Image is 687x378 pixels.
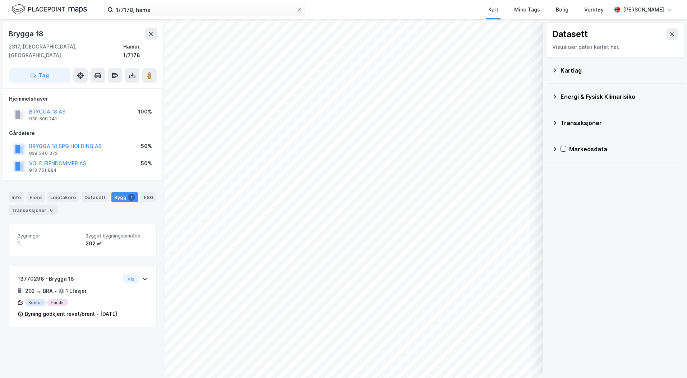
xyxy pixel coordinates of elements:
[11,3,87,16] img: logo.f888ab2527a4732fd821a326f86c7f29.svg
[138,107,152,116] div: 100%
[141,192,156,202] div: ESG
[488,5,498,14] div: Kart
[141,159,152,168] div: 50%
[561,92,678,101] div: Energi & Fysisk Klimarisiko
[82,192,109,202] div: Datasett
[18,233,80,239] span: Bygninger
[9,205,58,215] div: Transaksjoner
[552,28,588,40] div: Datasett
[556,5,568,14] div: Bolig
[29,116,57,122] div: 930 508 241
[66,287,87,295] div: 1 Etasjer
[27,192,45,202] div: Eiere
[25,310,117,318] div: Byning godkjent revet/brent - [DATE]
[623,5,664,14] div: [PERSON_NAME]
[123,42,157,60] div: Hamar, 1/7178
[552,43,678,51] div: Visualiser data i kartet her.
[651,344,687,378] iframe: Chat Widget
[123,275,139,283] button: Vis
[9,94,156,103] div: Hjemmelshaver
[651,344,687,378] div: Kontrollprogram for chat
[9,68,70,83] button: Tag
[48,207,55,214] div: 6
[47,192,79,202] div: Leietakere
[25,287,53,295] div: 202 ㎡ BRA
[9,28,45,40] div: Brygga 18
[18,239,80,248] div: 1
[584,5,604,14] div: Verktøy
[54,288,57,294] div: •
[86,239,148,248] div: 202 ㎡
[561,119,678,127] div: Transaksjoner
[18,275,120,283] div: 13770298 - Brygga 18
[141,142,152,151] div: 50%
[514,5,540,14] div: Mine Tags
[9,192,24,202] div: Info
[111,192,138,202] div: Bygg
[29,151,57,156] div: 829 340 372
[9,129,156,138] div: Gårdeiere
[128,194,135,201] div: 1
[86,233,148,239] span: Bygget bygningsområde
[561,66,678,75] div: Kartlag
[9,42,123,60] div: 2317, [GEOGRAPHIC_DATA], [GEOGRAPHIC_DATA]
[29,167,57,173] div: 913 751 884
[113,4,296,15] input: Søk på adresse, matrikkel, gårdeiere, leietakere eller personer
[569,145,678,153] div: Markedsdata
